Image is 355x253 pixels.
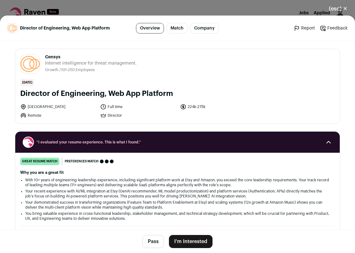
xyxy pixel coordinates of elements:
a: Match [166,23,188,34]
span: Censys [45,54,137,60]
span: “I evaluated your resume experience. This is what I found.” [36,140,319,145]
li: You bring valuable experience in cross-functional leadership, stakeholder management, and technic... [25,211,330,221]
li: [GEOGRAPHIC_DATA] [20,104,96,110]
h2: Why you are a great fit [20,170,335,175]
li: Growth [45,68,59,72]
a: Overview [136,23,164,34]
button: Close modal [321,2,355,16]
li: Director [100,112,176,119]
span: Preferences match [65,158,99,165]
a: Feedback [320,25,348,31]
a: Company [190,23,219,34]
li: Your recent experience with AI/ML integration at Etsy (GenAI recommender, ML model productionizat... [25,189,330,199]
img: 97ba3e6f453b30d4204ed1198d2d3f0d0e54a0cc0ac458820d3eeed7652223de.png [21,56,40,72]
button: Pass [142,235,164,248]
li: Remote [20,112,96,119]
li: Your demonstrated success in transforming organizations (Feature Team to Platform Enablement at E... [25,200,330,210]
h1: Director of Engineering, Web App Platform [20,89,335,99]
span: Internet intelligence for threat management. [45,60,137,66]
li: 224k-275k [180,104,256,110]
span: Director of Engineering, Web App Platform [20,25,110,31]
button: I'm Interested [169,235,213,248]
span: [DATE] [20,79,34,86]
div: great resume match [20,158,59,165]
span: 101-250 Employees [61,68,95,72]
a: Report [294,25,315,31]
img: 97ba3e6f453b30d4204ed1198d2d3f0d0e54a0cc0ac458820d3eeed7652223de.png [8,24,17,32]
li: / [59,68,95,72]
li: Full time [100,104,176,110]
li: With 10+ years of engineering leadership experience, including significant platform work at Etsy ... [25,178,330,187]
